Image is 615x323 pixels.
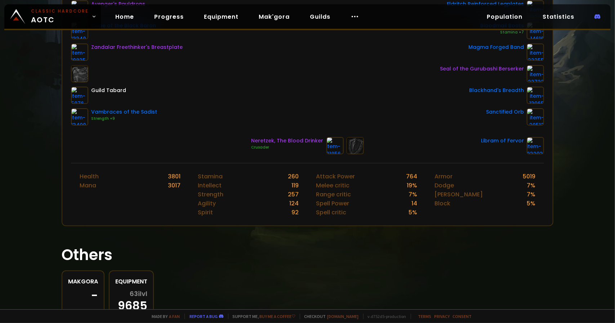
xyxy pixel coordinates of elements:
[486,108,524,116] div: Sanctified Orb
[363,314,406,319] span: v. d752d5 - production
[527,199,535,208] div: 5 %
[481,9,528,24] a: Population
[327,314,359,319] a: [DOMAIN_NAME]
[148,9,190,24] a: Progress
[288,172,299,181] div: 260
[91,0,145,8] div: Avenger's Pauldrons
[198,208,213,217] div: Spirit
[4,4,101,29] a: Classic HardcoreAOTC
[62,270,104,318] a: Makgora-
[31,8,89,25] span: AOTC
[409,208,417,217] div: 5 %
[62,244,554,266] h1: Others
[228,314,295,319] span: Support me,
[316,172,355,181] div: Attack Power
[527,22,544,39] img: item-14616
[198,190,223,199] div: Strength
[527,181,535,190] div: 7 %
[434,314,450,319] a: Privacy
[290,199,299,208] div: 124
[316,199,349,208] div: Spell Power
[71,87,88,104] img: item-5976
[434,172,453,181] div: Armor
[537,9,580,24] a: Statistics
[115,277,147,286] div: Equipment
[169,314,180,319] a: a fan
[527,65,544,82] img: item-22722
[316,181,350,190] div: Melee critic
[527,190,535,199] div: 7 %
[71,22,88,39] img: item-13340
[411,199,417,208] div: 14
[198,199,216,208] div: Agility
[251,145,324,150] div: Crusader
[253,9,295,24] a: Mak'gora
[71,108,88,126] img: item-13400
[480,29,524,35] div: Stamina +7
[80,172,99,181] div: Health
[434,199,450,208] div: Block
[91,116,157,122] div: Strength +9
[523,172,535,181] div: 5019
[292,208,299,217] div: 92
[527,137,544,154] img: item-23203
[251,137,324,145] div: Neretzek, The Blood Drinker
[481,137,524,145] div: Libram of Fervor
[447,0,524,8] div: Eldritch Reinforced Legplates
[527,108,544,126] img: item-20512
[91,108,157,116] div: Vambraces of the Sadist
[304,9,336,24] a: Guilds
[31,8,89,14] small: Classic Hardcore
[292,181,299,190] div: 119
[198,172,223,181] div: Stamina
[316,190,351,199] div: Range critic
[91,44,183,51] div: Zandalar Freethinker's Breastplate
[468,44,524,51] div: Magma Forged Band
[326,137,344,154] img: item-21856
[130,290,147,297] span: 63 ilvl
[198,9,244,24] a: Equipment
[316,208,347,217] div: Spell critic
[434,181,454,190] div: Dodge
[71,44,88,61] img: item-19825
[469,87,524,94] div: Blackhand's Breadth
[418,314,432,319] a: Terms
[300,314,359,319] span: Checkout
[109,270,154,318] a: Equipment63ilvl9685
[91,87,126,94] div: Guild Tabard
[406,172,417,181] div: 764
[453,314,472,319] a: Consent
[260,314,295,319] a: Buy me a coffee
[527,87,544,104] img: item-13965
[148,314,180,319] span: Made by
[168,172,181,181] div: 3801
[68,277,98,286] div: Makgora
[168,181,181,190] div: 3017
[409,190,417,199] div: 7 %
[80,181,96,190] div: Mana
[68,290,98,301] div: -
[407,181,417,190] div: 19 %
[110,9,140,24] a: Home
[527,44,544,61] img: item-22255
[115,290,147,311] div: 9685
[434,190,483,199] div: [PERSON_NAME]
[198,181,222,190] div: Intellect
[190,314,218,319] a: Report a bug
[440,65,524,73] div: Seal of the Gurubashi Berserker
[288,190,299,199] div: 257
